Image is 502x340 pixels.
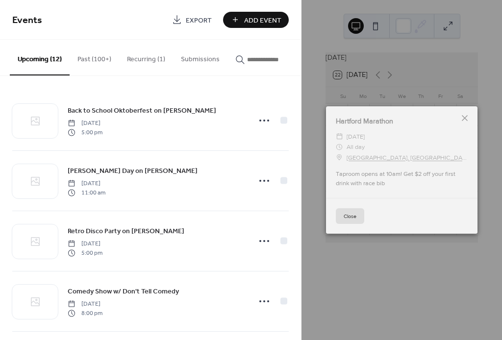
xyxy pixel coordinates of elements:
span: All day [347,142,365,152]
div: ​ [336,142,343,152]
span: 11:00 am [68,188,105,197]
span: Back to School Oktoberfest on [PERSON_NAME] [68,106,216,116]
span: 8:00 pm [68,309,102,317]
button: Submissions [173,40,227,74]
span: Comedy Show w/ Don't Tell Comedy [68,287,179,297]
span: 5:00 pm [68,128,102,137]
span: 5:00 pm [68,248,102,257]
a: Retro Disco Party on [PERSON_NAME] [68,225,184,237]
button: Upcoming (12) [10,40,70,75]
span: [DATE] [68,119,102,128]
span: Export [186,15,212,25]
a: Export [165,12,219,28]
span: Events [12,11,42,30]
a: Comedy Show w/ Don't Tell Comedy [68,286,179,297]
button: Recurring (1) [119,40,173,74]
a: Back to School Oktoberfest on [PERSON_NAME] [68,105,216,116]
a: [PERSON_NAME] Day on [PERSON_NAME] [68,165,198,176]
div: ​ [336,152,343,163]
span: [DATE] [68,240,102,248]
button: Close [336,208,364,224]
span: [PERSON_NAME] Day on [PERSON_NAME] [68,166,198,176]
button: Past (100+) [70,40,119,74]
span: [DATE] [347,131,365,142]
a: [GEOGRAPHIC_DATA], [GEOGRAPHIC_DATA] [347,152,468,163]
div: ​ [336,131,343,142]
button: Add Event [223,12,289,28]
div: Taproom opens at 10am! Get $2 off your first drink with race bib [326,170,477,188]
span: [DATE] [68,300,102,309]
span: [DATE] [68,179,105,188]
div: Hartford Marathon [326,116,477,127]
span: Add Event [244,15,281,25]
span: Retro Disco Party on [PERSON_NAME] [68,226,184,237]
